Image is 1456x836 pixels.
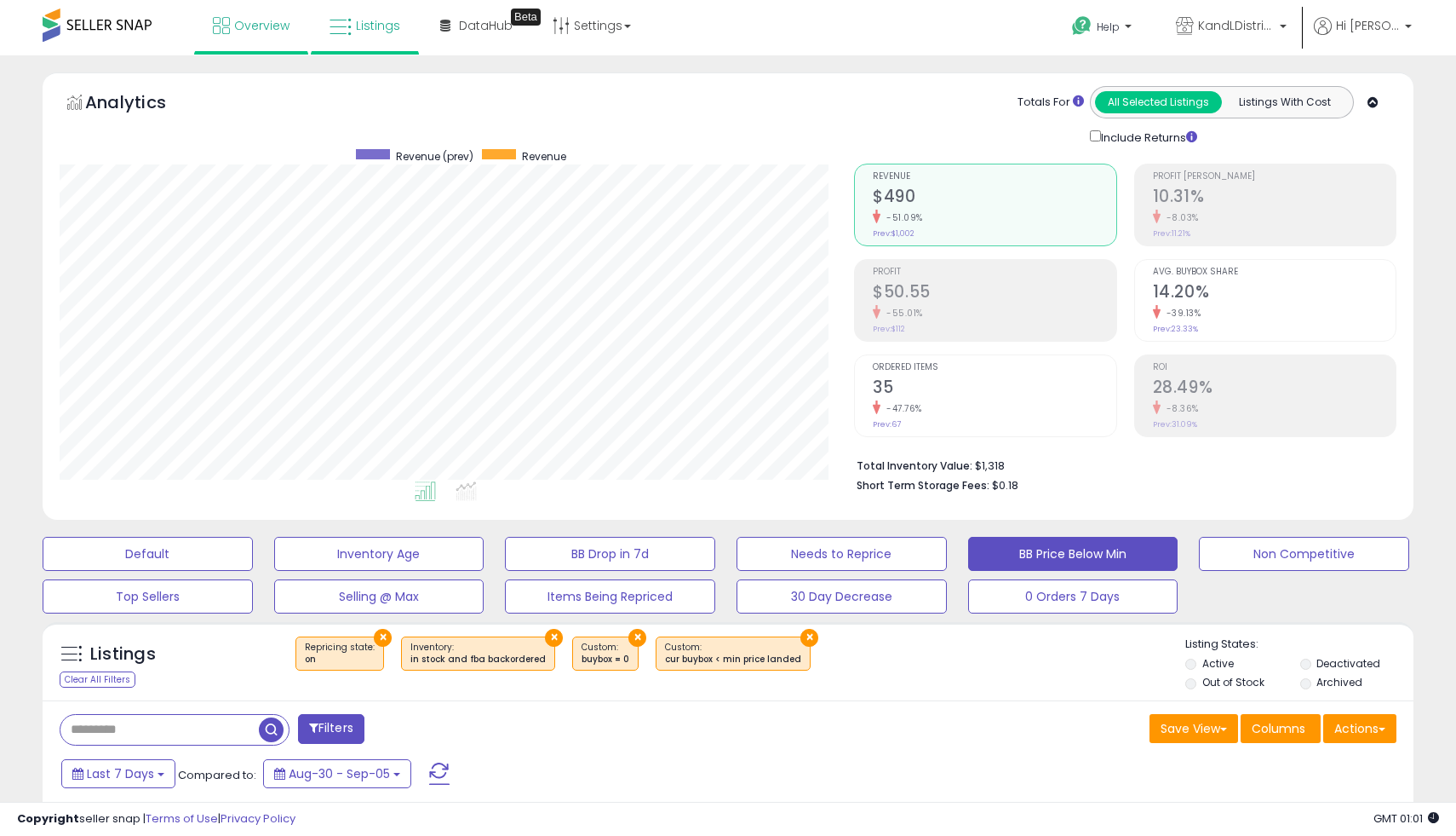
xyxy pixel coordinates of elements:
small: -55.01% [880,307,923,320]
button: × [545,629,563,647]
span: Repricing state : [305,641,375,666]
label: Active [1202,656,1234,671]
span: Ordered Items [873,363,1115,372]
small: Prev: $1,002 [873,228,914,239]
small: -47.76% [880,402,922,415]
button: Needs to Reprice [737,537,947,571]
button: Items Being Repriced [505,579,715,614]
button: BB Price Below Min [968,537,1178,571]
button: Listings With Cost [1221,91,1348,113]
span: Custom: [582,641,629,666]
li: $1,318 [857,454,1384,475]
small: -39.13% [1161,307,1201,320]
button: × [628,629,646,647]
p: Listing States: [1185,637,1413,653]
div: in stock and fba backordered [410,654,546,666]
h2: $490 [873,187,1115,210]
span: 2025-09-13 01:01 GMT [1373,810,1439,827]
button: All Selected Listings [1095,91,1222,113]
a: Hi [PERSON_NAME] [1314,17,1412,55]
a: Help [1058,3,1149,55]
div: on [305,654,375,666]
button: Last 7 Days [61,759,175,788]
a: Terms of Use [146,810,218,827]
h2: 14.20% [1153,282,1396,305]
span: Revenue (prev) [396,149,473,164]
span: Profit [PERSON_NAME] [1153,172,1396,182]
button: Filters [298,714,364,744]
span: Custom: [665,641,801,666]
div: Include Returns [1077,127,1218,147]
h5: Analytics [85,90,199,118]
small: -8.03% [1161,211,1199,224]
button: Actions [1323,714,1396,743]
span: Last 7 Days [87,765,154,782]
span: Revenue [873,172,1115,182]
h5: Listings [90,643,156,666]
div: Tooltip anchor [511,9,541,26]
div: cur buybox < min price landed [665,654,801,666]
div: Clear All Filters [60,672,135,688]
h2: 28.49% [1153,378,1396,401]
span: Profit [873,268,1115,277]
small: Prev: $112 [873,324,905,334]
label: Archived [1316,675,1362,689]
span: DataHub [459,17,513,34]
button: Non Competitive [1199,537,1409,571]
div: seller snap | | [17,811,295,827]
span: Help [1097,20,1120,34]
h2: 35 [873,378,1115,401]
button: Inventory Age [274,537,484,571]
span: Inventory : [410,641,546,666]
small: Prev: 67 [873,419,901,430]
span: Hi [PERSON_NAME] [1336,17,1400,34]
label: Deactivated [1316,656,1380,671]
b: Short Term Storage Fees: [857,478,989,493]
button: Default [43,537,253,571]
small: Prev: 31.09% [1153,419,1197,430]
button: 0 Orders 7 Days [968,579,1178,614]
small: Prev: 11.21% [1153,228,1190,239]
span: Avg. Buybox Share [1153,268,1396,277]
button: 30 Day Decrease [737,579,947,614]
b: Total Inventory Value: [857,458,972,473]
button: Aug-30 - Sep-05 [263,759,411,788]
small: -8.36% [1161,402,1199,415]
button: BB Drop in 7d [505,537,715,571]
span: $0.18 [992,477,1018,493]
h2: 10.31% [1153,187,1396,210]
span: KandLDistribution LLC [1198,17,1275,34]
span: Columns [1252,720,1305,737]
div: Totals For [1017,95,1084,111]
small: -51.09% [880,211,923,224]
div: buybox = 0 [582,654,629,666]
span: Compared to: [178,767,256,783]
button: × [374,629,392,647]
button: Columns [1241,714,1321,743]
button: × [800,629,818,647]
button: Save View [1149,714,1238,743]
span: ROI [1153,363,1396,372]
span: Listings [356,17,400,34]
span: Revenue [522,149,566,164]
a: Privacy Policy [221,810,295,827]
h2: $50.55 [873,282,1115,305]
span: Overview [234,17,289,34]
label: Out of Stock [1202,675,1264,689]
span: Aug-30 - Sep-05 [289,765,390,782]
button: Top Sellers [43,579,253,614]
i: Get Help [1071,15,1092,37]
button: Selling @ Max [274,579,484,614]
strong: Copyright [17,810,79,827]
small: Prev: 23.33% [1153,324,1198,334]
